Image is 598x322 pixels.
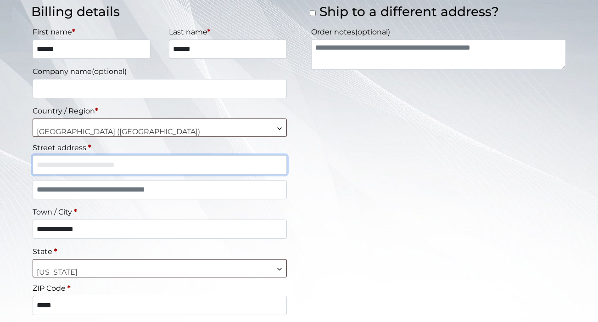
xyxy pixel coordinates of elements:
label: Order notes [311,25,566,40]
label: Country / Region [33,104,287,119]
label: Street address [33,141,287,155]
label: Last name [169,25,287,40]
span: Country / Region [33,119,287,137]
label: ZIP Code [33,281,287,296]
span: United States (US) [33,119,287,145]
label: Company name [33,64,287,79]
h3: Billing details [31,4,289,20]
span: Ship to a different address? [319,4,499,19]
span: State [33,259,287,277]
span: (optional) [355,28,390,36]
span: Florida [33,260,287,285]
label: First name [33,25,151,40]
label: State [33,244,287,259]
span: (optional) [92,67,127,76]
label: Town / City [33,205,287,220]
input: Ship to a different address? [310,10,316,16]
